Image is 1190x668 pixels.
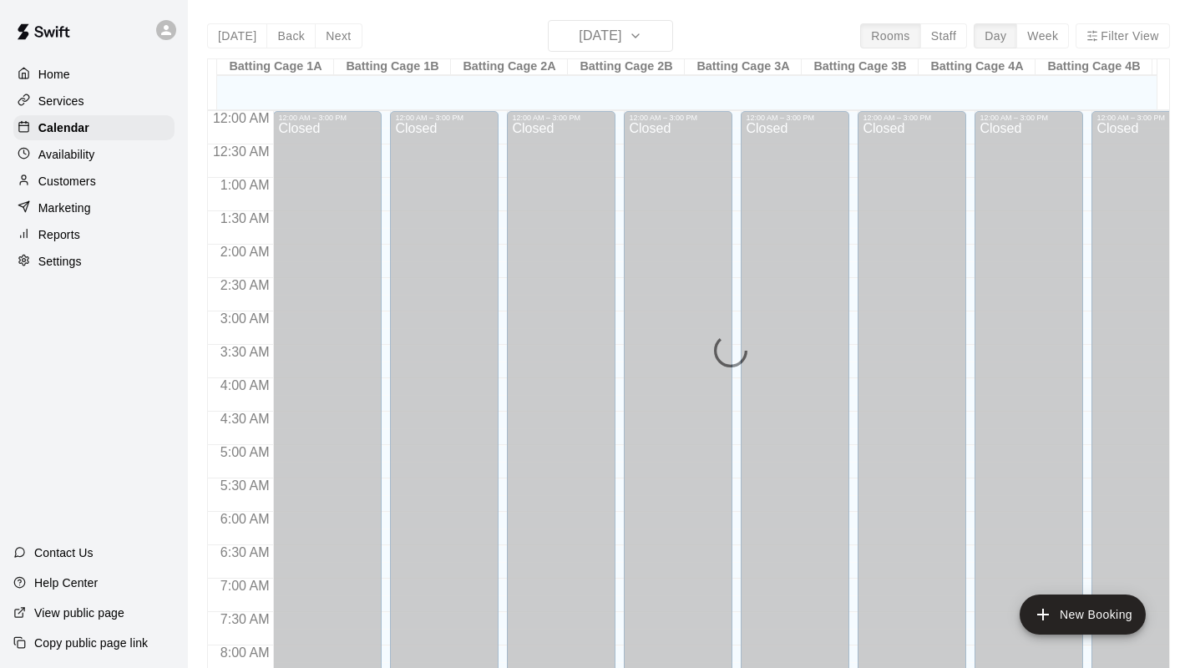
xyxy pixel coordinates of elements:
a: Services [13,89,175,114]
a: Customers [13,169,175,194]
a: Calendar [13,115,175,140]
p: Copy public page link [34,635,148,651]
span: 5:00 AM [216,445,274,459]
p: Settings [38,253,82,270]
div: Batting Cage 3A [685,59,802,75]
span: 6:30 AM [216,545,274,559]
span: 4:00 AM [216,378,274,392]
p: Services [38,93,84,109]
span: 2:30 AM [216,278,274,292]
p: Help Center [34,574,98,591]
p: Reports [38,226,80,243]
div: 12:00 AM – 3:00 PM [863,114,961,122]
span: 3:30 AM [216,345,274,359]
button: add [1020,595,1146,635]
div: 12:00 AM – 3:00 PM [395,114,494,122]
a: Settings [13,249,175,274]
div: Batting Cage 2B [568,59,685,75]
div: Batting Cage 3B [802,59,919,75]
p: Contact Us [34,544,94,561]
span: 7:30 AM [216,612,274,626]
a: Reports [13,222,175,247]
div: Batting Cage 1A [217,59,334,75]
span: 3:00 AM [216,311,274,326]
div: 12:00 AM – 3:00 PM [629,114,727,122]
p: Home [38,66,70,83]
p: Availability [38,146,95,163]
span: 8:00 AM [216,645,274,660]
p: Customers [38,173,96,190]
div: Batting Cage 1B [334,59,451,75]
span: 5:30 AM [216,478,274,493]
span: 1:00 AM [216,178,274,192]
span: 12:00 AM [209,111,274,125]
div: Batting Cage 2A [451,59,568,75]
div: 12:00 AM – 3:00 PM [746,114,844,122]
div: 12:00 AM – 3:00 PM [278,114,377,122]
a: Marketing [13,195,175,220]
span: 1:30 AM [216,211,274,225]
span: 4:30 AM [216,412,274,426]
a: Availability [13,142,175,167]
p: Marketing [38,200,91,216]
span: 7:00 AM [216,579,274,593]
div: Batting Cage 4B [1036,59,1152,75]
div: 12:00 AM – 3:00 PM [980,114,1078,122]
p: View public page [34,605,124,621]
div: Batting Cage 4A [919,59,1036,75]
p: Calendar [38,119,89,136]
span: 12:30 AM [209,144,274,159]
span: 2:00 AM [216,245,274,259]
div: 12:00 AM – 3:00 PM [512,114,610,122]
span: 6:00 AM [216,512,274,526]
a: Home [13,62,175,87]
